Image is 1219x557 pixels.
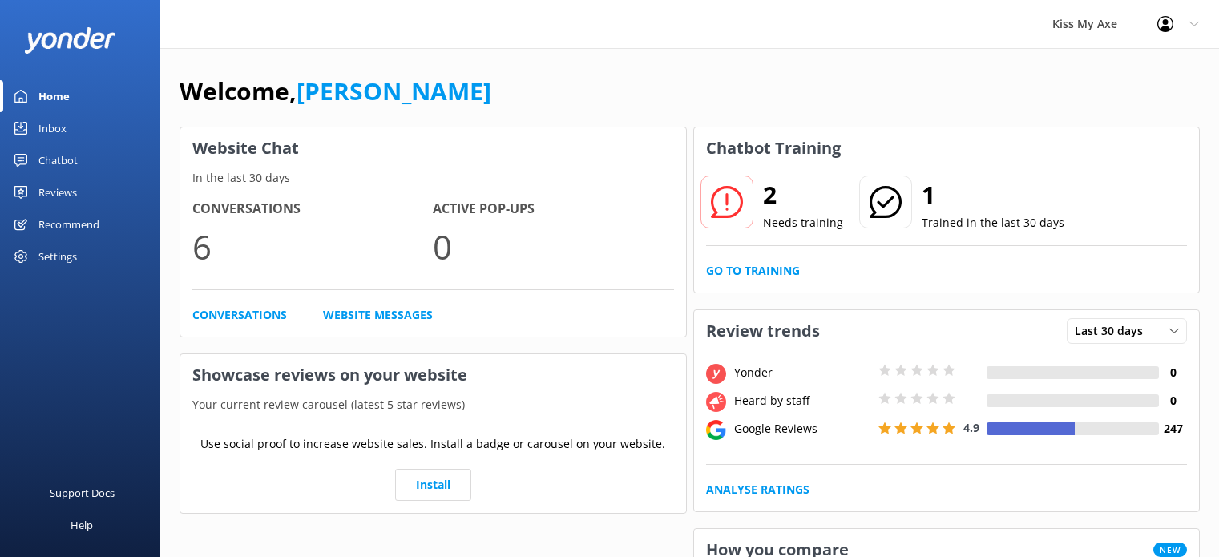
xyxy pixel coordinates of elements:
[38,144,78,176] div: Chatbot
[763,176,843,214] h2: 2
[297,75,491,107] a: [PERSON_NAME]
[395,469,471,501] a: Install
[1159,364,1187,381] h4: 0
[38,208,99,240] div: Recommend
[706,481,809,498] a: Analyse Ratings
[38,176,77,208] div: Reviews
[200,435,665,453] p: Use social proof to increase website sales. Install a badge or carousel on your website.
[38,80,70,112] div: Home
[730,420,874,438] div: Google Reviews
[1159,420,1187,438] h4: 247
[192,306,287,324] a: Conversations
[1075,322,1152,340] span: Last 30 days
[180,354,686,396] h3: Showcase reviews on your website
[180,72,491,111] h1: Welcome,
[180,396,686,414] p: Your current review carousel (latest 5 star reviews)
[24,27,116,54] img: yonder-white-logo.png
[50,477,115,509] div: Support Docs
[706,262,800,280] a: Go to Training
[71,509,93,541] div: Help
[38,240,77,272] div: Settings
[433,220,673,273] p: 0
[730,392,874,410] div: Heard by staff
[1159,392,1187,410] h4: 0
[963,420,979,435] span: 4.9
[922,214,1064,232] p: Trained in the last 30 days
[323,306,433,324] a: Website Messages
[433,199,673,220] h4: Active Pop-ups
[694,310,832,352] h3: Review trends
[192,199,433,220] h4: Conversations
[180,169,686,187] p: In the last 30 days
[192,220,433,273] p: 6
[694,127,853,169] h3: Chatbot Training
[730,364,874,381] div: Yonder
[180,127,686,169] h3: Website Chat
[763,214,843,232] p: Needs training
[922,176,1064,214] h2: 1
[1153,543,1187,557] span: New
[38,112,67,144] div: Inbox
